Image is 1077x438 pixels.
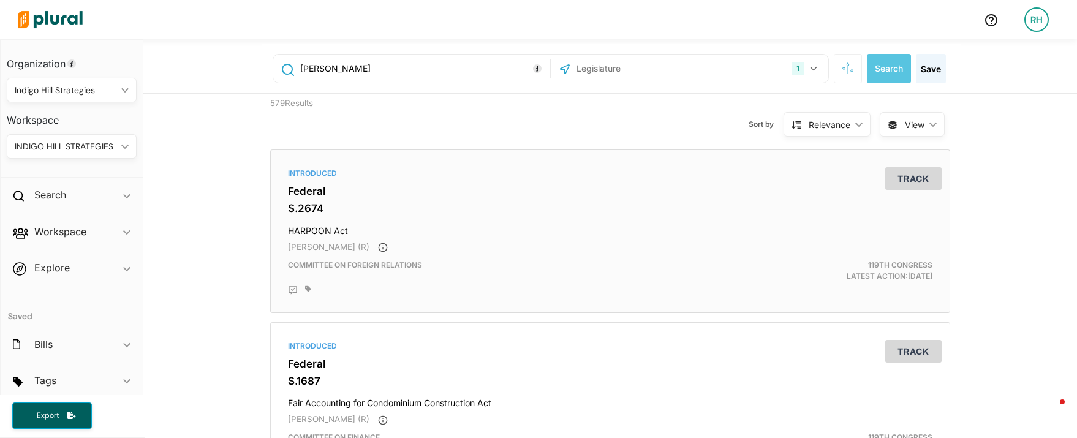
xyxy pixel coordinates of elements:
span: View [905,118,924,131]
button: Save [916,54,946,83]
div: Add Position Statement [288,285,298,295]
div: RH [1024,7,1049,32]
h2: Explore [34,261,70,274]
span: Sort by [749,119,784,130]
h2: Search [34,188,66,202]
h2: Bills [34,338,53,351]
h2: Workspace [34,225,86,238]
span: [PERSON_NAME] (R) [288,414,369,424]
button: Search [867,54,911,83]
span: Search Filters [842,62,854,72]
div: Latest Action: [DATE] [720,260,942,282]
span: Committee on Foreign Relations [288,260,422,270]
button: Track [885,340,942,363]
h2: Tags [34,374,56,387]
div: Add tags [305,285,311,293]
h3: Federal [288,358,932,370]
h3: Organization [7,46,137,73]
span: [PERSON_NAME] (R) [288,242,369,252]
input: Legislature [575,57,706,80]
button: 1 [787,57,825,80]
iframe: Intercom live chat [1035,396,1065,426]
div: Tooltip anchor [66,58,77,69]
h3: S.1687 [288,375,932,387]
a: RH [1015,2,1059,37]
div: INDIGO HILL STRATEGIES [15,140,116,153]
div: 579 Results [261,94,436,140]
div: Introduced [288,168,932,179]
h3: Workspace [7,102,137,129]
div: Introduced [288,341,932,352]
h4: Fair Accounting for Condominium Construction Act [288,392,932,409]
div: 1 [792,62,804,75]
div: Indigo Hill Strategies [15,84,116,97]
h3: S.2674 [288,202,932,214]
span: Export [28,410,67,421]
h3: Federal [288,185,932,197]
div: Tooltip anchor [532,63,543,74]
button: Track [885,167,942,190]
h4: HARPOON Act [288,220,932,236]
h4: Saved [1,295,143,325]
input: Enter keywords, bill # or legislator name [299,57,547,80]
span: 119th Congress [868,260,932,270]
button: Export [12,402,92,429]
div: Relevance [809,118,850,131]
